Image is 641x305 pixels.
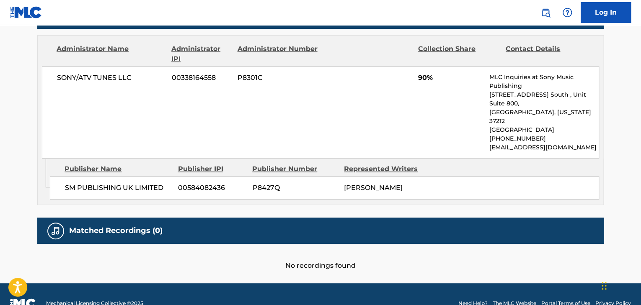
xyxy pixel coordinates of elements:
[418,44,499,64] div: Collection Share
[581,2,631,23] a: Log In
[562,8,572,18] img: help
[537,4,554,21] a: Public Search
[65,183,172,193] span: SM PUBLISHING UK LIMITED
[344,184,403,192] span: [PERSON_NAME]
[65,164,171,174] div: Publisher Name
[172,73,231,83] span: 00338164558
[37,244,604,271] div: No recordings found
[559,4,576,21] div: Help
[57,73,165,83] span: SONY/ATV TUNES LLC
[489,90,599,108] p: [STREET_ADDRESS] South , Unit Suite 800,
[178,183,246,193] span: 00584082436
[489,134,599,143] p: [PHONE_NUMBER]
[540,8,551,18] img: search
[10,6,42,18] img: MLC Logo
[489,126,599,134] p: [GEOGRAPHIC_DATA]
[238,73,319,83] span: P8301C
[252,164,338,174] div: Publisher Number
[489,73,599,90] p: MLC Inquiries at Sony Music Publishing
[57,44,165,64] div: Administrator Name
[178,164,246,174] div: Publisher IPI
[489,143,599,152] p: [EMAIL_ADDRESS][DOMAIN_NAME]
[237,44,318,64] div: Administrator Number
[489,108,599,126] p: [GEOGRAPHIC_DATA], [US_STATE] 37212
[418,73,483,83] span: 90%
[51,226,61,236] img: Matched Recordings
[69,226,163,236] h5: Matched Recordings (0)
[171,44,231,64] div: Administrator IPI
[506,44,587,64] div: Contact Details
[344,164,429,174] div: Represented Writers
[252,183,338,193] span: P8427Q
[599,265,641,305] iframe: Chat Widget
[602,273,607,298] div: Drag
